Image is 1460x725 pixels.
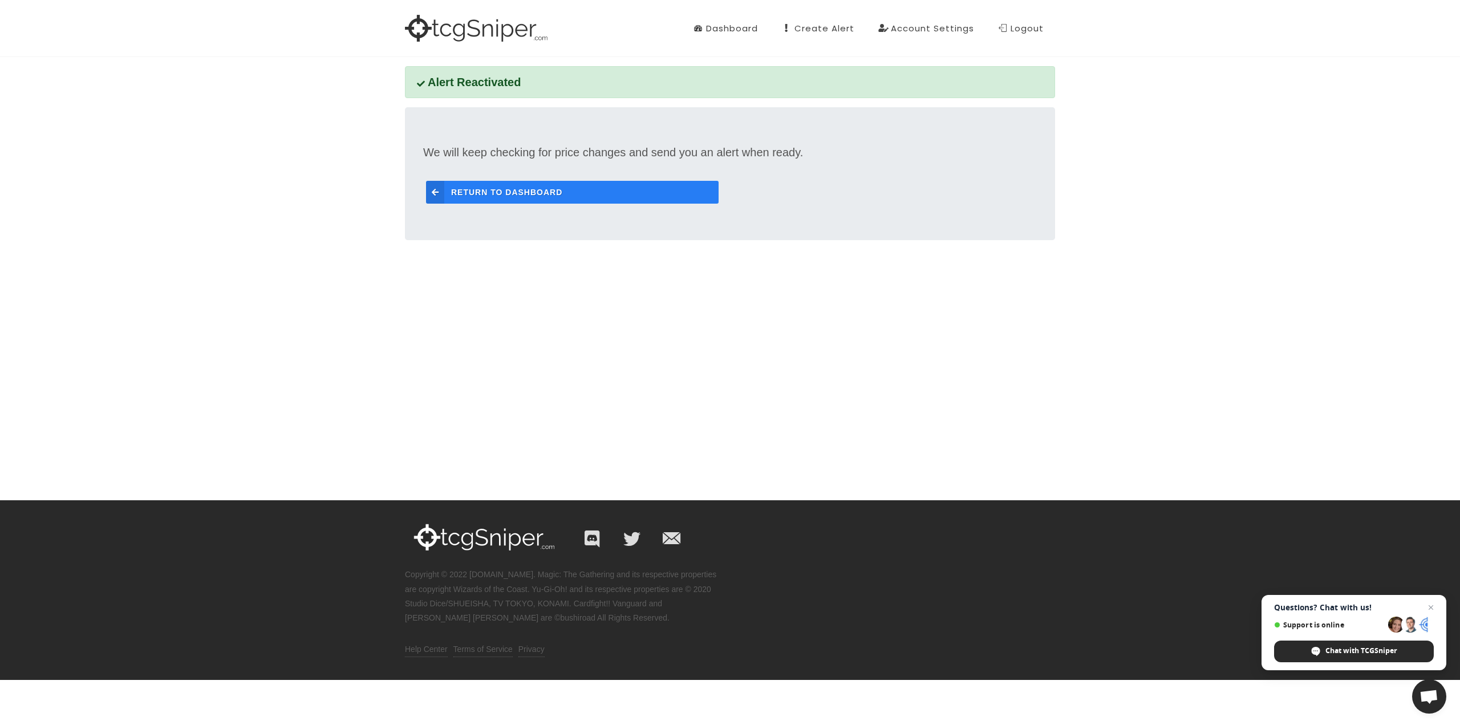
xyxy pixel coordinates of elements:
[417,76,521,88] span: Alert Reactivated
[405,568,717,625] p: Copyright © 2022 [DOMAIN_NAME]. Magic: The Gathering and its respective properties are copyright ...
[998,22,1044,35] div: Logout
[1274,621,1384,629] span: Support is online
[426,181,719,204] a: Return to Dashboard
[693,22,758,35] div: Dashboard
[518,642,545,657] a: Privacy
[451,181,562,204] span: Return to Dashboard
[1412,679,1446,714] div: Open chat
[656,524,688,556] a: [EMAIL_ADDRESS][DOMAIN_NAME]
[656,554,688,616] i: [EMAIL_ADDRESS][DOMAIN_NAME]
[878,22,974,35] div: Account Settings
[423,144,1037,161] p: We will keep checking for price changes and send you an alert when ready.
[1325,646,1397,656] span: Chat with TCGSniper
[1274,603,1434,612] span: Questions? Chat with us!
[453,642,513,657] a: Terms of Service
[405,642,448,657] a: Help Center
[782,22,854,35] div: Create Alert
[1274,641,1434,662] div: Chat with TCGSniper
[1424,601,1438,614] span: Close chat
